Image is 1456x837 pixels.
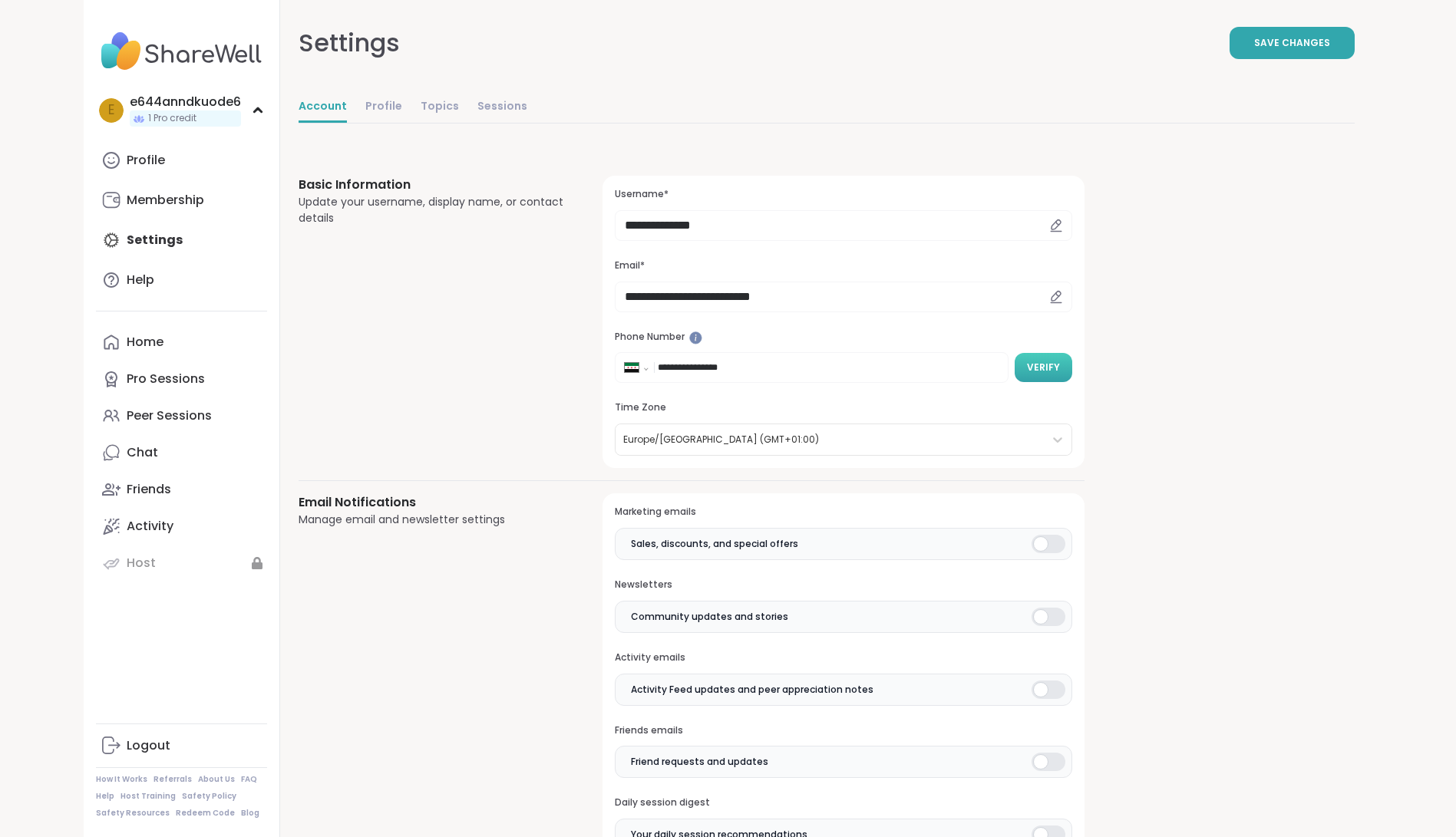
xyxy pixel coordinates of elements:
[96,182,267,219] a: Membership
[631,683,873,697] span: Activity Feed updates and peer appreciation notes
[127,272,154,288] div: Help
[127,192,204,209] div: Membership
[1027,361,1060,374] span: Verify
[127,371,205,387] div: Pro Sessions
[154,774,192,785] a: Referrals
[108,101,114,120] span: e
[96,397,267,434] a: Peer Sessions
[96,25,267,78] img: ShareWell Nav Logo
[96,545,267,582] a: Host
[615,506,1071,519] h3: Marketing emails
[299,92,347,123] a: Account
[96,508,267,545] a: Activity
[96,324,267,361] a: Home
[96,262,267,298] a: Help
[127,444,158,461] div: Chat
[299,25,400,61] div: Settings
[477,92,527,123] a: Sessions
[127,737,170,754] div: Logout
[615,651,1071,664] h3: Activity emails
[1015,353,1072,382] button: Verify
[96,774,147,785] a: How It Works
[631,610,788,624] span: Community updates and stories
[631,537,798,551] span: Sales, discounts, and special offers
[1254,36,1330,50] span: Save Changes
[96,434,267,471] a: Chat
[615,331,1071,344] h3: Phone Number
[96,808,170,819] a: Safety Resources
[96,727,267,764] a: Logout
[130,94,241,110] div: e644anndkuode6
[176,808,235,819] a: Redeem Code
[182,791,236,802] a: Safety Policy
[421,92,459,123] a: Topics
[96,471,267,508] a: Friends
[127,555,156,572] div: Host
[615,724,1071,737] h3: Friends emails
[299,194,566,226] div: Update your username, display name, or contact details
[96,142,267,179] a: Profile
[127,481,171,498] div: Friends
[127,334,163,351] div: Home
[615,188,1071,201] h3: Username*
[299,493,566,512] h3: Email Notifications
[121,791,176,802] a: Host Training
[241,774,257,785] a: FAQ
[299,176,566,194] h3: Basic Information
[96,361,267,397] a: Pro Sessions
[615,401,1071,414] h3: Time Zone
[615,259,1071,272] h3: Email*
[615,796,1071,809] h3: Daily session digest
[631,755,768,769] span: Friend requests and updates
[1230,27,1355,59] button: Save Changes
[127,518,173,535] div: Activity
[241,808,259,819] a: Blog
[299,512,566,528] div: Manage email and newsletter settings
[689,331,702,344] iframe: Spotlight
[96,791,114,802] a: Help
[148,112,196,125] span: 1 Pro credit
[127,152,165,169] div: Profile
[198,774,235,785] a: About Us
[365,92,402,123] a: Profile
[127,407,212,424] div: Peer Sessions
[615,578,1071,592] h3: Newsletters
